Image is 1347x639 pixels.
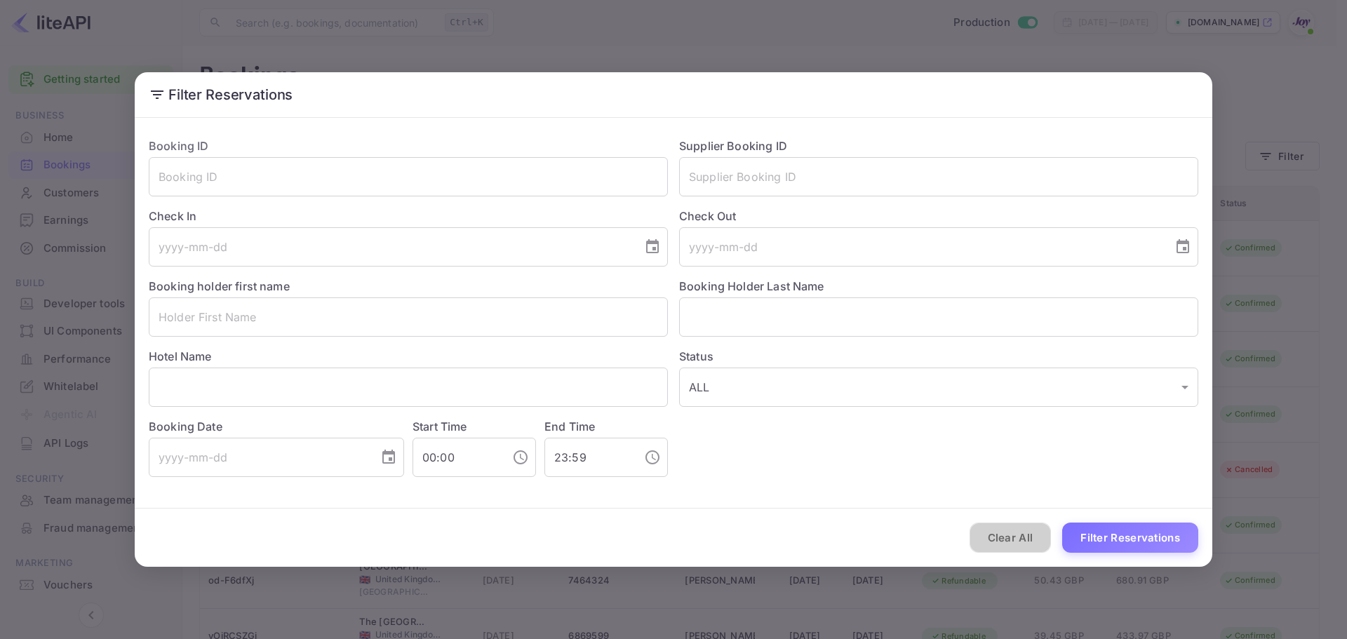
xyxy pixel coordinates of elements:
[544,438,633,477] input: hh:mm
[970,523,1052,553] button: Clear All
[149,279,290,293] label: Booking holder first name
[679,279,824,293] label: Booking Holder Last Name
[149,139,209,153] label: Booking ID
[149,349,212,363] label: Hotel Name
[679,227,1163,267] input: yyyy-mm-dd
[679,157,1198,196] input: Supplier Booking ID
[1062,523,1198,553] button: Filter Reservations
[149,157,668,196] input: Booking ID
[375,443,403,471] button: Choose date
[679,348,1198,365] label: Status
[149,368,668,407] input: Hotel Name
[679,208,1198,224] label: Check Out
[507,443,535,471] button: Choose time, selected time is 12:00 AM
[413,438,501,477] input: hh:mm
[149,227,633,267] input: yyyy-mm-dd
[638,233,666,261] button: Choose date
[544,419,595,433] label: End Time
[149,418,404,435] label: Booking Date
[679,297,1198,337] input: Holder Last Name
[135,72,1212,117] h2: Filter Reservations
[638,443,666,471] button: Choose time, selected time is 11:59 PM
[679,139,787,153] label: Supplier Booking ID
[1169,233,1197,261] button: Choose date
[149,438,369,477] input: yyyy-mm-dd
[679,368,1198,407] div: ALL
[149,208,668,224] label: Check In
[149,297,668,337] input: Holder First Name
[413,419,467,433] label: Start Time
